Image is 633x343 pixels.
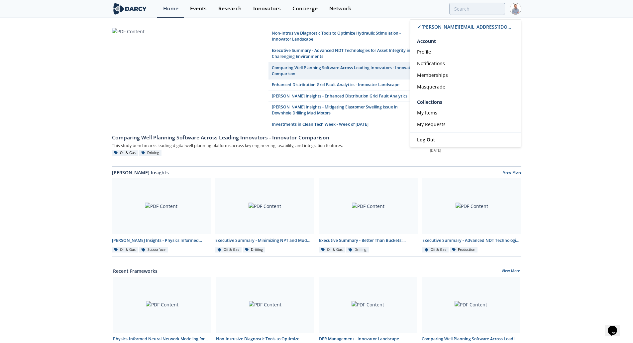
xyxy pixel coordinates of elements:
iframe: chat widget [605,316,626,336]
div: Drilling [139,150,162,156]
div: Research [218,6,242,11]
div: Executive Summary - Advanced NDT Technologies for Asset Integrity in Challenging Environments [422,238,521,244]
div: [DATE] [430,148,521,153]
input: Advanced Search [449,3,505,15]
span: Log Out [417,136,435,143]
a: [PERSON_NAME] Insights [112,169,169,176]
div: Oil & Gas [319,247,345,253]
div: Network [329,6,351,11]
a: Recent Frameworks [113,267,158,274]
a: Notifications [410,58,521,69]
img: logo-wide.svg [112,3,148,15]
a: [PERSON_NAME] Insights - Enhanced Distribution Grid Fault Analytics [268,91,420,102]
a: Memberships [410,69,521,81]
div: Oil & Gas [112,247,138,253]
a: My Requests [410,118,521,130]
a: PDF Content Executive Summary - Minimizing NPT and Mud Costs with Automated Fluids Intelligence O... [213,178,317,253]
div: Physics-Informed Neural Network Modeling for Upstream - Innovator Comparison [113,336,211,342]
div: Non-Intrusive Diagnostic Tools to Optimize Hydraulic Stimulation - Innovator Landscape [216,336,314,342]
a: View More [502,268,520,274]
a: Masquerade [410,81,521,92]
div: Subsurface [139,247,168,253]
span: My Requests [417,121,446,127]
a: Executive Summary - Advanced NDT Technologies for Asset Integrity in Challenging Environments [268,45,420,63]
a: Investments in Clean Tech Week - Week of [DATE] [268,119,420,130]
a: My Items [410,107,521,118]
div: Comparing Well Planning Software Across Leading Innovators - Innovator Comparison [112,134,420,142]
div: Production [450,247,478,253]
a: Comparing Well Planning Software Across Leading Innovators - Innovator Comparison [112,130,420,141]
span: Profile [417,49,431,55]
a: PDF Content Executive Summary - Advanced NDT Technologies for Asset Integrity in Challenging Envi... [420,178,524,253]
div: Executive Summary - Minimizing NPT and Mud Costs with Automated Fluids Intelligence [215,238,314,244]
div: Innovators [253,6,281,11]
a: Log Out [410,133,521,147]
div: Drilling [243,247,265,253]
img: Profile [510,3,521,15]
span: Masquerade [417,84,445,90]
div: Oil & Gas [112,150,138,156]
span: Notifications [417,60,445,67]
span: Ignite the Future: Oxy-Combustion for Low-Carbon Power [430,142,518,153]
a: [PERSON_NAME] Insights - Mitigating Elastomer Swelling Issue in Downhole Drilling Mud Motors [268,102,420,119]
div: Collections [410,97,521,107]
a: Comparing Well Planning Software Across Leading Innovators - Innovator Comparison [268,63,420,80]
div: Executive Summary - Better Than Buckets: Advancing Hole Cleaning with Automated Cuttings Monitoring [319,238,418,244]
div: Concierge [292,6,318,11]
div: Comparing Well Planning Software Across Leading Innovators - Innovator Comparison [422,336,520,342]
a: Enhanced Distribution Grid Fault Analytics - Innovator Landscape [268,80,420,90]
a: PDF Content [PERSON_NAME] Insights - Physics Informed Neural Networks to Accelerate Subsurface Sc... [110,178,213,253]
span: ✓ [PERSON_NAME][EMAIL_ADDRESS][DOMAIN_NAME] [417,24,537,30]
div: Oil & Gas [215,247,242,253]
div: Events [190,6,207,11]
span: Memberships [417,72,448,78]
div: This study benchmarks leading digital well planning platforms across key engineering, usability, ... [112,141,420,150]
div: Drilling [346,247,369,253]
div: [PERSON_NAME] Insights - Physics Informed Neural Networks to Accelerate Subsurface Scenario Analysis [112,238,211,244]
div: DER Management - Innovator Landscape [319,336,417,342]
a: PDF Content Executive Summary - Better Than Buckets: Advancing Hole Cleaning with Automated Cutti... [317,178,420,253]
span: My Items [417,109,437,116]
div: Home [163,6,178,11]
a: Non-Intrusive Diagnostic Tools to Optimize Hydraulic Stimulation - Innovator Landscape [268,28,420,45]
div: Account [410,34,521,46]
a: Profile [410,46,521,58]
div: Oil & Gas [422,247,449,253]
a: View More [503,170,521,176]
a: Ignite the Future: Oxy-Combustion for Low-Carbon Power [DATE] [430,142,521,153]
a: ✓[PERSON_NAME][EMAIL_ADDRESS][DOMAIN_NAME] [410,20,521,34]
